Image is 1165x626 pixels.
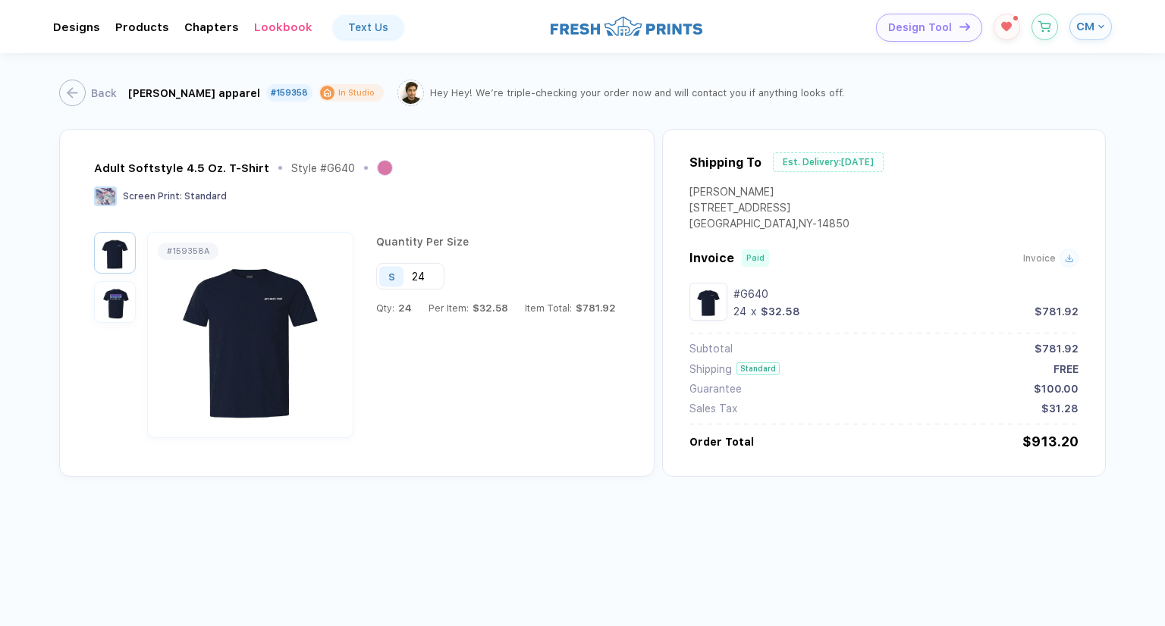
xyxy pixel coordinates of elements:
[94,186,117,206] img: Screen Print
[525,302,616,314] div: Item Total:
[733,305,746,318] div: 24
[689,343,733,355] div: Subtotal
[761,305,800,318] div: $32.58
[91,87,117,99] div: Back
[167,246,209,256] div: # 159358A
[689,251,734,265] span: Invoice
[572,302,616,314] span: $781.92
[736,362,780,375] div: Standard
[388,271,395,282] div: S
[338,87,375,99] div: In Studio
[1054,363,1079,375] div: FREE
[689,186,849,202] div: [PERSON_NAME]
[876,14,982,42] button: Design Toolicon
[1023,253,1056,264] span: Invoice
[749,305,758,318] div: x
[1013,16,1018,20] sup: 1
[959,23,970,31] img: icon
[469,302,508,314] span: $32.58
[376,236,616,263] div: Quantity Per Size
[254,20,312,34] div: LookbookToggle dropdown menu chapters
[689,155,761,170] div: Shipping To
[1069,14,1112,40] button: CM
[689,202,849,218] div: [STREET_ADDRESS]
[689,402,737,415] div: Sales Tax
[689,363,732,375] div: Shipping
[773,152,884,172] div: Est. Delivery: [DATE]
[429,302,508,314] div: Per Item:
[184,20,239,34] div: ChaptersToggle dropdown menu chapters
[430,87,844,99] div: Hey Hey! We’re triple-checking your order now and will contact you if anything looks off.
[1035,305,1079,318] div: $781.92
[98,236,132,270] img: 1756736923584ylzuc_nt_front.png
[271,88,308,98] div: #159358
[128,87,260,99] div: [PERSON_NAME] apparel
[348,21,388,33] div: Text Us
[746,253,765,263] div: Paid
[400,82,422,104] img: Tariq.png
[59,80,117,106] button: Back
[1034,383,1079,395] div: $100.00
[291,162,355,174] div: Style # G640
[693,286,724,317] img: 1756736923584ylzuc_nt_front.png
[689,436,754,448] div: Order Total
[94,161,269,175] div: Adult Softstyle 4.5 Oz. T-Shirt
[115,20,169,34] div: ProductsToggle dropdown menu
[689,218,849,233] div: [GEOGRAPHIC_DATA] , NY - 14850
[733,288,1079,300] div: #G640
[689,383,742,395] div: Guarantee
[152,246,349,424] img: 1756736923584ylzuc_nt_front.png
[98,285,132,319] img: 1756736923584yzrdz_nt_back.png
[394,302,412,314] span: 24
[1022,434,1079,449] div: $913.20
[53,20,100,34] div: DesignsToggle dropdown menu
[1035,343,1079,355] div: $781.92
[254,20,312,34] div: Lookbook
[184,191,227,202] span: Standard
[376,302,412,314] div: Qty:
[551,14,702,38] img: logo
[1076,20,1094,33] span: CM
[1041,402,1079,415] div: $31.28
[333,15,404,39] a: Text Us
[888,21,952,34] span: Design Tool
[123,191,182,202] span: Screen Print :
